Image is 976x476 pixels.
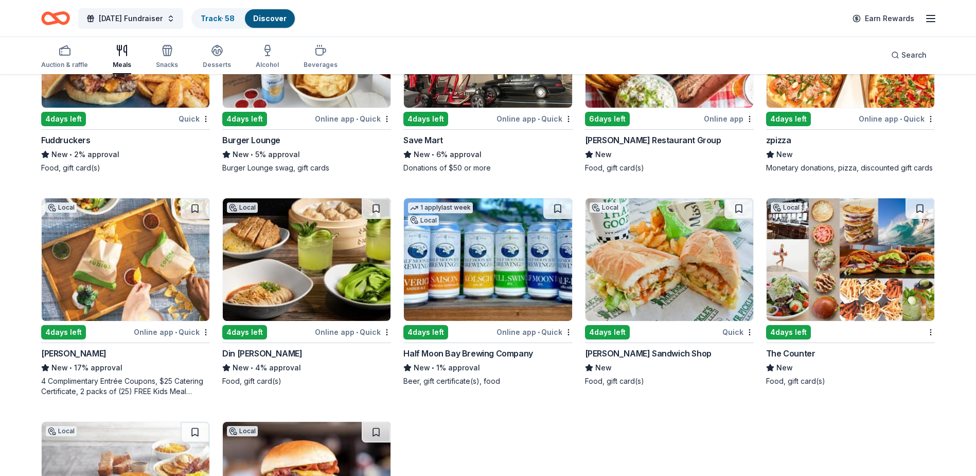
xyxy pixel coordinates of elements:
[304,61,338,69] div: Beverages
[766,347,815,360] div: The Counter
[403,163,572,173] div: Donations of $50 or more
[414,148,430,161] span: New
[304,40,338,74] button: Beverages
[251,150,254,159] span: •
[538,328,540,336] span: •
[222,362,391,374] div: 4% approval
[227,202,258,213] div: Local
[233,362,249,374] span: New
[41,347,107,360] div: [PERSON_NAME]
[404,198,572,321] img: Image for Half Moon Bay Brewing Company
[156,61,178,69] div: Snacks
[315,326,391,338] div: Online app Quick
[223,198,391,321] img: Image for Din Tai Fung
[315,112,391,125] div: Online app Quick
[41,112,86,126] div: 4 days left
[69,150,72,159] span: •
[432,364,435,372] span: •
[414,362,430,374] span: New
[766,112,811,126] div: 4 days left
[766,376,935,386] div: Food, gift card(s)
[41,40,88,74] button: Auction & raffle
[222,376,391,386] div: Food, gift card(s)
[766,134,791,146] div: zpizza
[42,198,209,321] img: Image for Rubio's
[590,202,620,213] div: Local
[222,134,280,146] div: Burger Lounge
[776,148,793,161] span: New
[496,112,573,125] div: Online app Quick
[191,8,296,29] button: Track· 58Discover
[403,198,572,386] a: Image for Half Moon Bay Brewing Company1 applylast weekLocal4days leftOnline app•QuickHalf Moon B...
[203,40,231,74] button: Desserts
[403,325,448,339] div: 4 days left
[767,198,934,321] img: Image for The Counter
[222,163,391,173] div: Burger Lounge swag, gift cards
[403,362,572,374] div: 1% approval
[179,112,210,125] div: Quick
[403,148,572,161] div: 6% approval
[113,40,131,74] button: Meals
[408,202,473,213] div: 1 apply last week
[771,202,802,213] div: Local
[585,376,754,386] div: Food, gift card(s)
[859,112,935,125] div: Online app Quick
[41,198,210,397] a: Image for Rubio'sLocal4days leftOnline app•Quick[PERSON_NAME]New•17% approval4 Complimentary Entr...
[256,61,279,69] div: Alcohol
[595,362,612,374] span: New
[156,40,178,74] button: Snacks
[704,112,754,125] div: Online app
[41,163,210,173] div: Food, gift card(s)
[403,112,448,126] div: 4 days left
[901,49,927,61] span: Search
[253,14,287,23] a: Discover
[356,328,358,336] span: •
[251,364,254,372] span: •
[41,325,86,339] div: 4 days left
[222,347,302,360] div: Din [PERSON_NAME]
[883,45,935,65] button: Search
[51,362,68,374] span: New
[203,61,231,69] div: Desserts
[585,134,721,146] div: [PERSON_NAME] Restaurant Group
[69,364,72,372] span: •
[846,9,920,28] a: Earn Rewards
[41,362,210,374] div: 17% approval
[41,134,91,146] div: Fuddruckers
[585,325,630,339] div: 4 days left
[99,12,163,25] span: [DATE] Fundraiser
[78,8,183,29] button: [DATE] Fundraiser
[41,148,210,161] div: 2% approval
[595,148,612,161] span: New
[585,347,712,360] div: [PERSON_NAME] Sandwich Shop
[175,328,177,336] span: •
[585,198,753,321] img: Image for Mr. Pickle's Sandwich Shop
[403,134,442,146] div: Save Mart
[222,325,267,339] div: 4 days left
[222,148,391,161] div: 5% approval
[46,202,77,213] div: Local
[585,163,754,173] div: Food, gift card(s)
[403,347,533,360] div: Half Moon Bay Brewing Company
[900,115,902,123] span: •
[41,376,210,397] div: 4 Complimentary Entrée Coupons, $25 Catering Certificate, 2 packs of (25) FREE Kids Meal Awards, ...
[46,426,77,436] div: Local
[41,6,70,30] a: Home
[585,198,754,386] a: Image for Mr. Pickle's Sandwich ShopLocal4days leftQuick[PERSON_NAME] Sandwich ShopNewFood, gift ...
[227,426,258,436] div: Local
[408,215,439,226] div: Local
[538,115,540,123] span: •
[51,148,68,161] span: New
[222,198,391,386] a: Image for Din Tai FungLocal4days leftOnline app•QuickDin [PERSON_NAME]New•4% approvalFood, gift c...
[585,112,630,126] div: 6 days left
[776,362,793,374] span: New
[201,14,235,23] a: Track· 58
[766,163,935,173] div: Monetary donations, pizza, discounted gift cards
[766,325,811,339] div: 4 days left
[41,61,88,69] div: Auction & raffle
[722,326,754,338] div: Quick
[432,150,435,159] span: •
[233,148,249,161] span: New
[134,326,210,338] div: Online app Quick
[766,198,935,386] a: Image for The CounterLocal4days leftThe CounterNewFood, gift card(s)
